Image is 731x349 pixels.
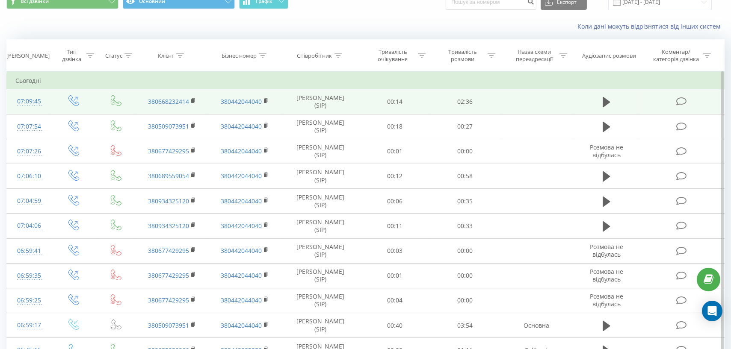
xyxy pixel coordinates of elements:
[15,93,43,110] div: 07:09:45
[360,288,430,313] td: 00:04
[15,317,43,334] div: 06:59:17
[221,246,262,255] a: 380442044040
[281,263,360,288] td: [PERSON_NAME] (SIP)
[15,267,43,284] div: 06:59:35
[148,147,189,155] a: 380677429295
[221,172,262,180] a: 380442044040
[370,48,416,63] div: Тривалість очікування
[221,122,262,130] a: 380442044040
[15,118,43,135] div: 07:07:54
[148,122,189,130] a: 380509073951
[148,172,189,180] a: 380689559054
[430,114,500,139] td: 00:27
[7,72,725,89] td: Сьогодні
[651,48,701,63] div: Коментар/категорія дзвінка
[281,139,360,164] td: [PERSON_NAME] (SIP)
[281,114,360,139] td: [PERSON_NAME] (SIP)
[281,189,360,214] td: [PERSON_NAME] (SIP)
[221,271,262,279] a: 380442044040
[281,89,360,114] td: [PERSON_NAME] (SIP)
[281,313,360,338] td: [PERSON_NAME] (SIP)
[590,143,623,159] span: Розмова не відбулась
[148,246,189,255] a: 380677429295
[360,164,430,188] td: 00:12
[15,143,43,160] div: 07:07:26
[15,168,43,185] div: 07:06:10
[440,48,485,63] div: Тривалість розмови
[221,222,262,230] a: 380442044040
[360,313,430,338] td: 00:40
[360,214,430,238] td: 00:11
[221,296,262,304] a: 380442044040
[15,243,43,259] div: 06:59:41
[221,321,262,329] a: 380442044040
[360,189,430,214] td: 00:06
[430,189,500,214] td: 00:35
[148,197,189,205] a: 380934325120
[148,296,189,304] a: 380677429295
[222,52,257,59] div: Бізнес номер
[590,267,623,283] span: Розмова не відбулась
[430,164,500,188] td: 00:58
[221,147,262,155] a: 380442044040
[105,52,122,59] div: Статус
[430,238,500,263] td: 00:00
[148,271,189,279] a: 380677429295
[297,52,332,59] div: Співробітник
[148,321,189,329] a: 380509073951
[281,288,360,313] td: [PERSON_NAME] (SIP)
[577,22,725,30] a: Коли дані можуть відрізнятися вiд інших систем
[430,214,500,238] td: 00:33
[6,52,50,59] div: [PERSON_NAME]
[158,52,174,59] div: Клієнт
[430,263,500,288] td: 00:00
[360,263,430,288] td: 00:01
[430,89,500,114] td: 02:36
[148,97,189,106] a: 380668232414
[281,238,360,263] td: [PERSON_NAME] (SIP)
[221,97,262,106] a: 380442044040
[148,222,189,230] a: 380934325120
[360,139,430,164] td: 00:01
[590,243,623,258] span: Розмова не відбулась
[582,52,636,59] div: Аудіозапис розмови
[500,313,573,338] td: Основна
[360,114,430,139] td: 00:18
[430,288,500,313] td: 00:00
[430,313,500,338] td: 03:54
[281,164,360,188] td: [PERSON_NAME] (SIP)
[281,214,360,238] td: [PERSON_NAME] (SIP)
[15,217,43,234] div: 07:04:06
[360,238,430,263] td: 00:03
[221,197,262,205] a: 380442044040
[590,292,623,308] span: Розмова не відбулась
[59,48,84,63] div: Тип дзвінка
[702,301,722,321] div: Open Intercom Messenger
[512,48,557,63] div: Назва схеми переадресації
[15,193,43,209] div: 07:04:59
[430,139,500,164] td: 00:00
[360,89,430,114] td: 00:14
[15,292,43,309] div: 06:59:25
